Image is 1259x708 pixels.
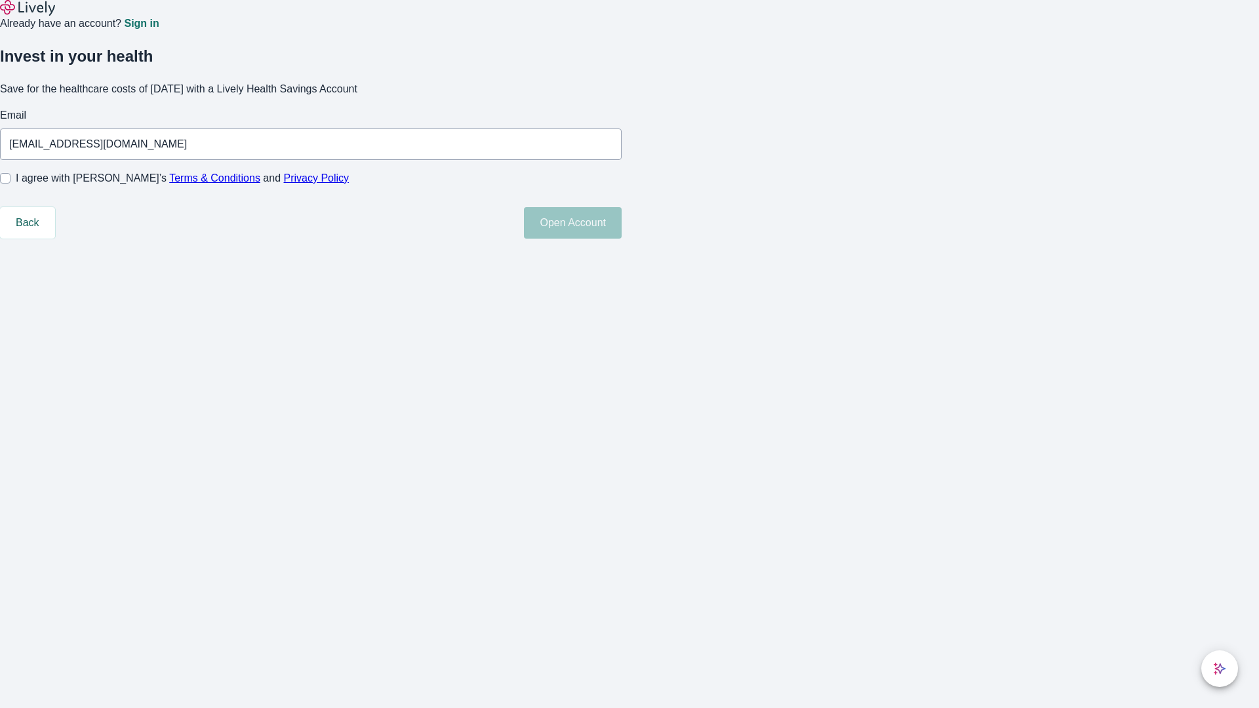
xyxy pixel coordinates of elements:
svg: Lively AI Assistant [1213,662,1226,675]
span: I agree with [PERSON_NAME]’s and [16,170,349,186]
a: Terms & Conditions [169,172,260,184]
a: Privacy Policy [284,172,350,184]
a: Sign in [124,18,159,29]
button: chat [1201,650,1238,687]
